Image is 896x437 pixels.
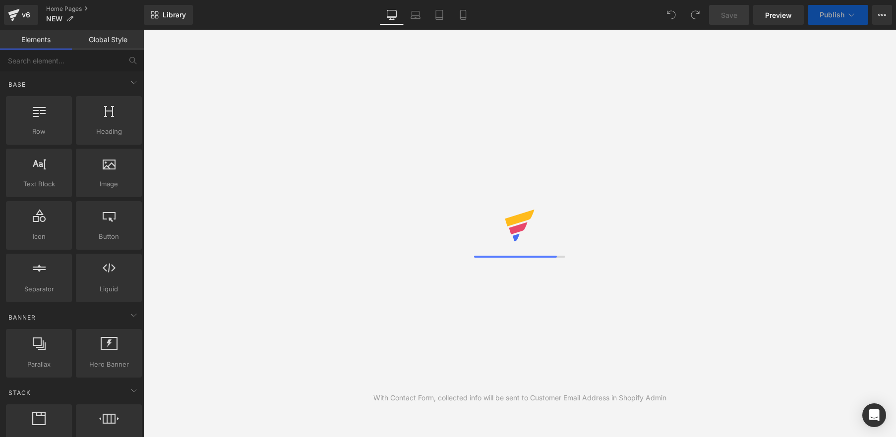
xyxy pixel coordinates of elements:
span: Save [721,10,737,20]
div: v6 [20,8,32,21]
span: Preview [765,10,792,20]
span: Row [9,126,69,137]
span: Icon [9,231,69,242]
span: Button [79,231,139,242]
a: New Library [144,5,193,25]
a: Desktop [380,5,404,25]
span: Liquid [79,284,139,294]
div: Open Intercom Messenger [862,403,886,427]
span: Separator [9,284,69,294]
a: Global Style [72,30,144,50]
span: Banner [7,313,37,322]
a: Laptop [404,5,427,25]
span: Base [7,80,27,89]
a: Mobile [451,5,475,25]
span: Stack [7,388,32,397]
span: Hero Banner [79,359,139,370]
a: Preview [753,5,804,25]
a: Tablet [427,5,451,25]
a: v6 [4,5,38,25]
button: More [872,5,892,25]
span: Text Block [9,179,69,189]
span: NEW [46,15,62,23]
button: Publish [808,5,868,25]
span: Heading [79,126,139,137]
span: Image [79,179,139,189]
span: Library [163,10,186,19]
span: Parallax [9,359,69,370]
a: Home Pages [46,5,144,13]
div: With Contact Form, collected info will be sent to Customer Email Address in Shopify Admin [373,392,666,403]
button: Redo [685,5,705,25]
button: Undo [661,5,681,25]
span: Publish [820,11,844,19]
